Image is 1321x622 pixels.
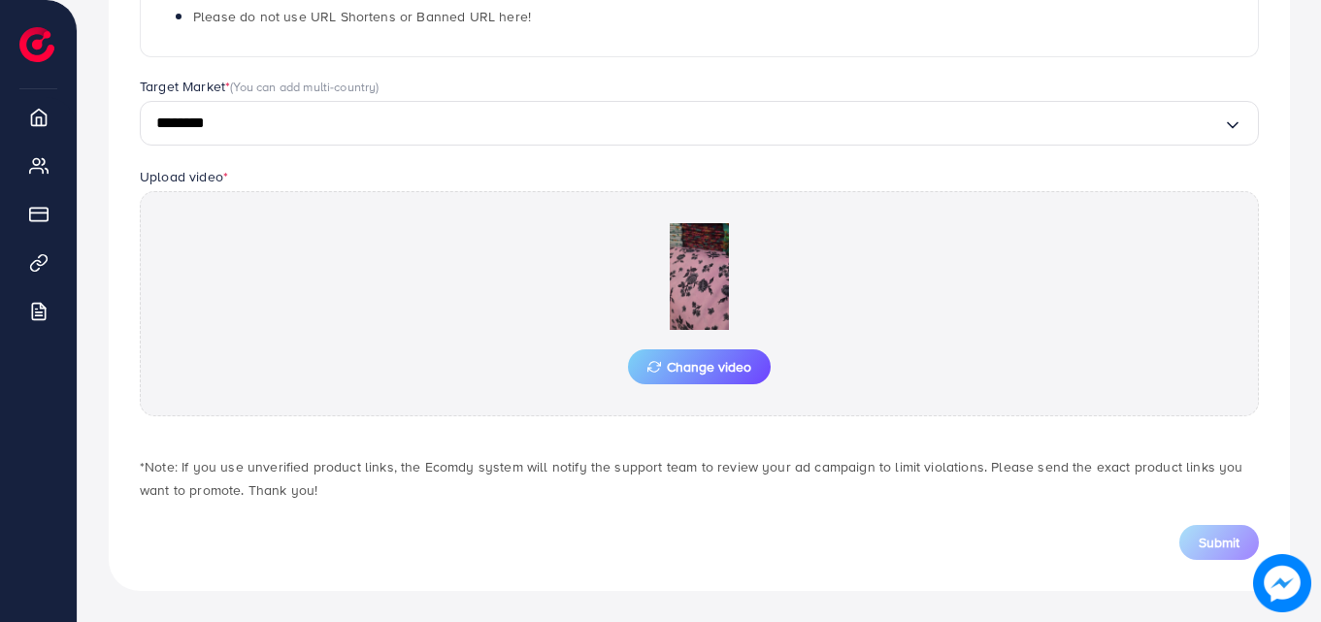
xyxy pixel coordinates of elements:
span: Change video [647,360,751,374]
label: Target Market [140,77,380,96]
p: *Note: If you use unverified product links, the Ecomdy system will notify the support team to rev... [140,455,1259,502]
div: Search for option [140,101,1259,147]
button: Submit [1179,525,1259,560]
img: image [1253,554,1311,612]
span: Please do not use URL Shortens or Banned URL here! [193,7,531,26]
span: (You can add multi-country) [230,78,379,95]
label: Upload video [140,167,228,186]
span: Submit [1199,533,1239,552]
img: logo [19,27,54,62]
button: Change video [628,349,771,384]
img: Preview Image [603,223,797,330]
input: Search for option [156,109,1223,139]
